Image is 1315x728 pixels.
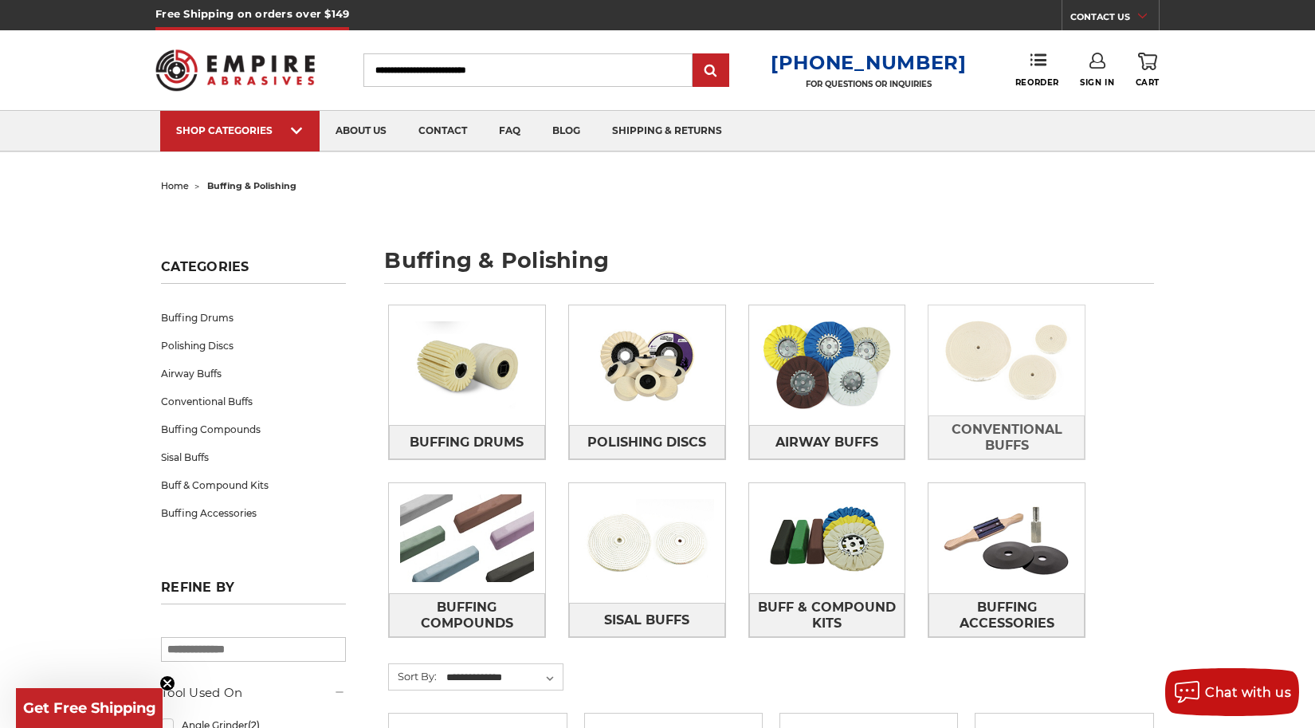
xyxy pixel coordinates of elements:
[569,603,725,637] a: Sisal Buffs
[389,483,545,593] img: Buffing Compounds
[161,259,346,284] h5: Categories
[23,699,156,717] span: Get Free Shipping
[929,594,1084,637] span: Buffing Accessories
[749,425,905,459] a: Airway Buffs
[749,593,905,637] a: Buff & Compound Kits
[695,55,727,87] input: Submit
[569,425,725,459] a: Polishing Discs
[161,683,346,702] h5: Tool Used On
[750,594,905,637] span: Buff & Compound Kits
[536,111,596,152] a: blog
[929,416,1084,459] span: Conventional Buffs
[771,51,967,74] a: [PHONE_NUMBER]
[1070,8,1159,30] a: CONTACT US
[161,499,346,527] a: Buffing Accessories
[569,310,725,420] img: Polishing Discs
[1015,77,1059,88] span: Reorder
[483,111,536,152] a: faq
[161,415,346,443] a: Buffing Compounds
[161,360,346,388] a: Airway Buffs
[1205,685,1291,700] span: Chat with us
[1015,53,1059,87] a: Reorder
[928,483,1085,593] img: Buffing Accessories
[928,415,1085,459] a: Conventional Buffs
[1136,77,1160,88] span: Cart
[604,607,689,634] span: Sisal Buffs
[159,675,175,691] button: Close teaser
[1165,668,1299,716] button: Chat with us
[161,443,346,471] a: Sisal Buffs
[176,124,304,136] div: SHOP CATEGORIES
[161,180,189,191] a: home
[771,79,967,89] p: FOR QUESTIONS OR INQUIRIES
[410,429,524,456] span: Buffing Drums
[749,483,905,593] img: Buff & Compound Kits
[161,388,346,415] a: Conventional Buffs
[207,180,296,191] span: buffing & polishing
[161,304,346,332] a: Buffing Drums
[161,580,346,604] h5: Refine by
[161,471,346,499] a: Buff & Compound Kits
[389,593,545,637] a: Buffing Compounds
[155,39,315,101] img: Empire Abrasives
[402,111,483,152] a: contact
[596,111,738,152] a: shipping & returns
[775,429,878,456] span: Airway Buffs
[16,688,163,728] div: Get Free ShippingClose teaser
[444,666,563,690] select: Sort By:
[320,111,402,152] a: about us
[569,488,725,598] img: Sisal Buffs
[389,425,545,459] a: Buffing Drums
[390,594,544,637] span: Buffing Compounds
[384,250,1154,284] h1: buffing & polishing
[1080,77,1114,88] span: Sign In
[587,429,706,456] span: Polishing Discs
[389,664,437,688] label: Sort By:
[161,332,346,360] a: Polishing Discs
[928,305,1085,415] img: Conventional Buffs
[928,593,1085,637] a: Buffing Accessories
[749,310,905,420] img: Airway Buffs
[389,310,545,420] img: Buffing Drums
[1136,53,1160,88] a: Cart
